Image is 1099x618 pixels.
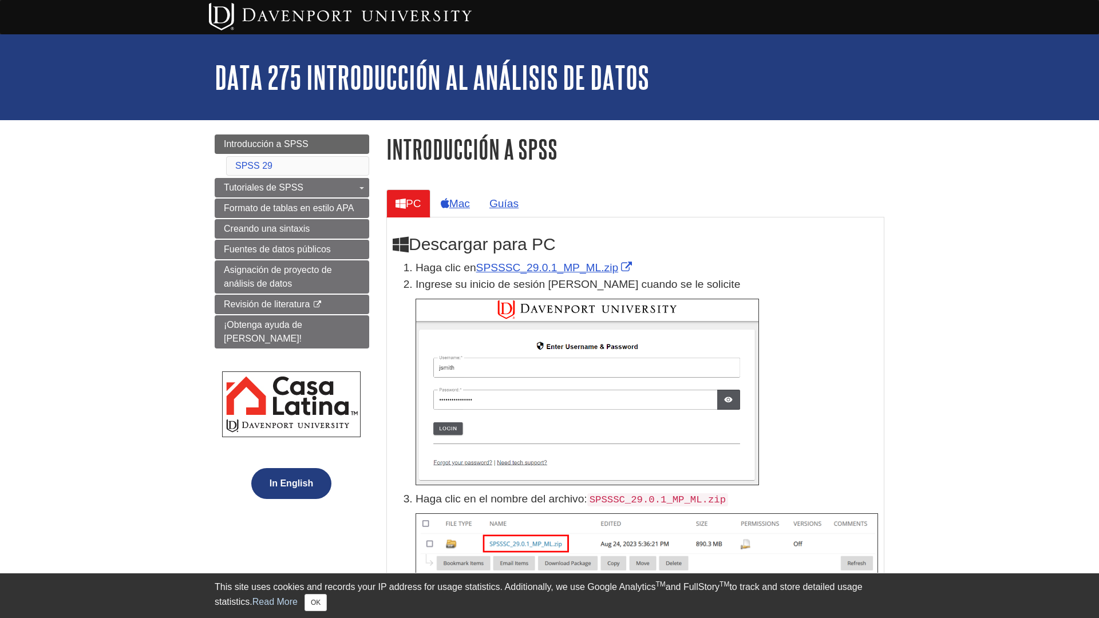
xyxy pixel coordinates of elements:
span: Tutoriales de SPSS [224,183,303,192]
p: Ingrese su inicio de sesión [PERSON_NAME] cuando se le solicite [416,276,878,293]
span: Introducción a SPSS [224,139,309,149]
button: Close [305,594,327,611]
a: Mac [432,189,479,217]
a: Fuentes de datos públicos [215,240,369,259]
a: SPSS 29 [235,161,272,171]
a: Asignación de proyecto de análisis de datos [215,260,369,294]
h2: Descargar para PC [393,235,878,254]
button: In English [251,468,331,499]
div: Guide Page Menu [215,134,369,518]
sup: TM [655,580,665,588]
img: Davenport University [209,3,472,30]
span: Asignación de proyecto de análisis de datos [224,265,332,288]
p: Haga clic en el nombre del archivo: [416,491,878,508]
li: Haga clic en [416,260,878,276]
a: Introducción a SPSS [215,134,369,154]
span: Formato de tablas en estilo APA [224,203,354,213]
span: ¡Obtenga ayuda de [PERSON_NAME]! [224,320,302,343]
span: Fuentes de datos públicos [224,244,331,254]
a: Guías [480,189,528,217]
a: Link opens in new window [476,262,635,274]
a: Tutoriales de SPSS [215,178,369,197]
span: Revisión de literatura [224,299,310,309]
a: Revisión de literatura [215,295,369,314]
a: In English [248,478,334,488]
img: SPSS file is selected. [416,513,878,579]
a: Read More [252,597,298,607]
a: Formato de tablas en estilo APA [215,199,369,218]
sup: TM [720,580,729,588]
i: This link opens in a new window [313,301,322,308]
a: ¡Obtenga ayuda de [PERSON_NAME]! [215,315,369,348]
a: DATA 275 Introducción al análisis de datos [215,60,649,95]
span: Creando una sintaxis [224,224,310,233]
h1: Introducción a SPSS [386,134,884,164]
div: This site uses cookies and records your IP address for usage statistics. Additionally, we use Goo... [215,580,884,611]
a: PC [386,189,430,217]
code: SPSSSC_29.0.1_MP_ML.zip [587,493,728,506]
a: Creando una sintaxis [215,219,369,239]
